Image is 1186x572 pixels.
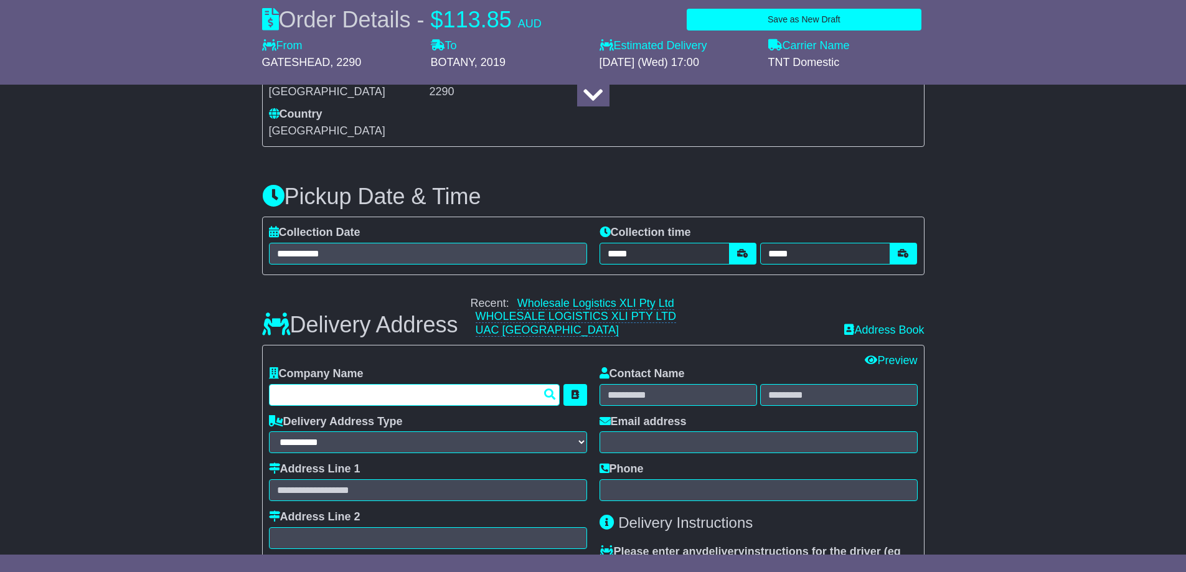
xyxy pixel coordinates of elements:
label: Estimated Delivery [600,39,756,53]
span: , 2019 [474,56,506,68]
label: Collection time [600,226,691,240]
a: Preview [865,354,917,367]
span: [GEOGRAPHIC_DATA] [269,124,385,137]
label: Company Name [269,367,364,381]
h3: Delivery Address [262,312,458,337]
label: Email address [600,415,687,429]
label: Phone [600,462,644,476]
span: Delivery Instructions [618,514,753,531]
span: $ [431,7,443,32]
label: Country [269,108,322,121]
div: Order Details - [262,6,542,33]
label: Collection Date [269,226,360,240]
div: [GEOGRAPHIC_DATA] [269,85,426,99]
a: WHOLESALE LOGISTICS XLI PTY LTD [476,310,676,323]
div: TNT Domestic [768,56,925,70]
div: [DATE] (Wed) 17:00 [600,56,756,70]
label: To [431,39,457,53]
label: Please enter any instructions for the driver ( ) [600,545,918,572]
a: Wholesale Logistics XLI Pty Ltd [517,297,674,310]
span: , 2290 [330,56,361,68]
button: Save as New Draft [687,9,921,30]
span: delivery [702,545,745,558]
h3: Pickup Date & Time [262,184,925,209]
span: AUD [518,17,542,30]
label: Address Line 2 [269,510,360,524]
span: 113.85 [443,7,512,32]
a: UAC [GEOGRAPHIC_DATA] [476,324,619,337]
div: Recent: [471,297,832,337]
a: Address Book [844,324,924,336]
span: GATESHEAD [262,56,331,68]
label: Contact Name [600,367,685,381]
label: Address Line 1 [269,462,360,476]
label: Carrier Name [768,39,850,53]
label: From [262,39,303,53]
span: BOTANY [431,56,474,68]
label: Delivery Address Type [269,415,403,429]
